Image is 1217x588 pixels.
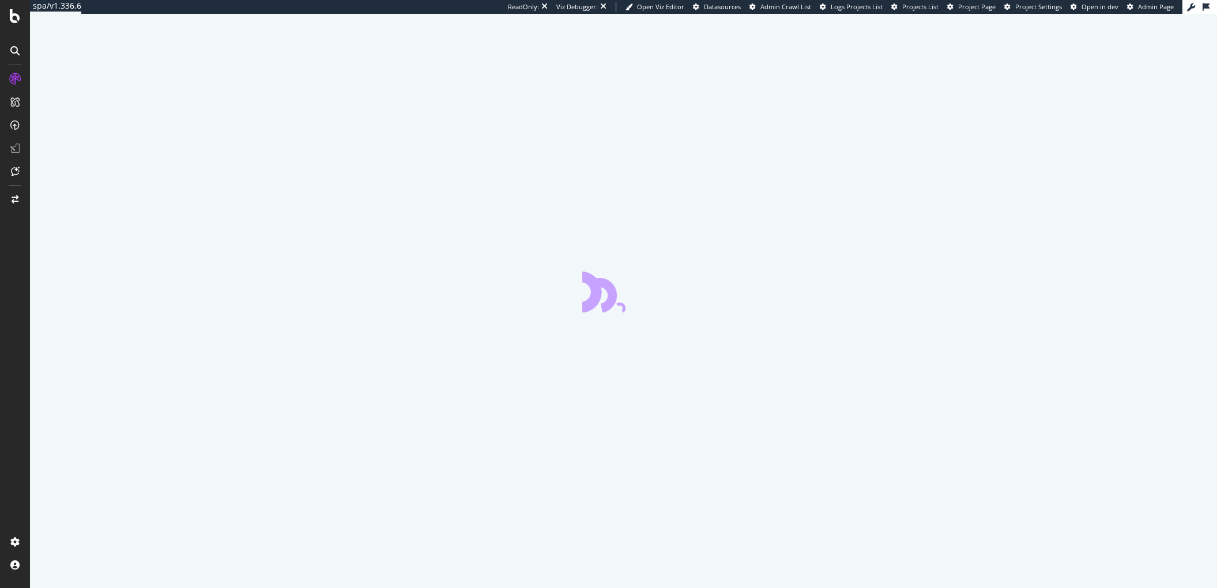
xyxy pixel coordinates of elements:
a: Datasources [693,2,741,12]
span: Open in dev [1082,2,1118,11]
a: Admin Crawl List [749,2,811,12]
div: Viz Debugger: [556,2,598,12]
span: Project Settings [1015,2,1062,11]
a: Open in dev [1071,2,1118,12]
span: Project Page [958,2,996,11]
div: ReadOnly: [508,2,539,12]
a: Logs Projects List [820,2,883,12]
a: Project Settings [1004,2,1062,12]
span: Logs Projects List [831,2,883,11]
a: Admin Page [1127,2,1174,12]
span: Open Viz Editor [637,2,684,11]
span: Admin Page [1138,2,1174,11]
span: Projects List [902,2,939,11]
a: Projects List [891,2,939,12]
span: Datasources [704,2,741,11]
span: Admin Crawl List [760,2,811,11]
a: Project Page [947,2,996,12]
div: animation [582,271,665,312]
a: Open Viz Editor [626,2,684,12]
